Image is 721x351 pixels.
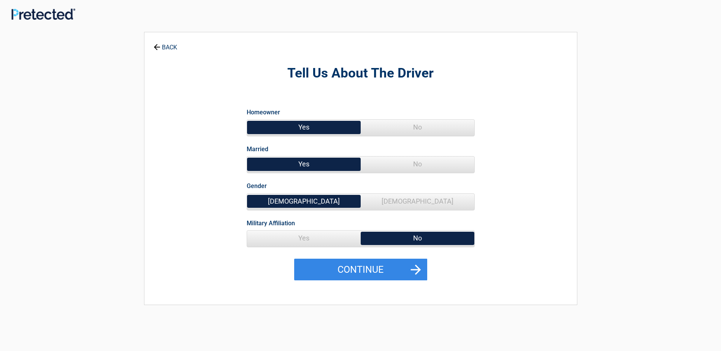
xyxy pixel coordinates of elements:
label: Military Affiliation [247,218,295,228]
span: No [361,120,474,135]
label: Married [247,144,268,154]
span: Yes [247,120,361,135]
span: Yes [247,231,361,246]
label: Homeowner [247,107,280,117]
h2: Tell Us About The Driver [186,65,535,82]
button: Continue [294,259,427,281]
a: BACK [152,37,179,51]
span: [DEMOGRAPHIC_DATA] [247,194,361,209]
span: Yes [247,157,361,172]
span: No [361,231,474,246]
span: [DEMOGRAPHIC_DATA] [361,194,474,209]
span: No [361,157,474,172]
label: Gender [247,181,267,191]
img: Main Logo [11,8,75,20]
